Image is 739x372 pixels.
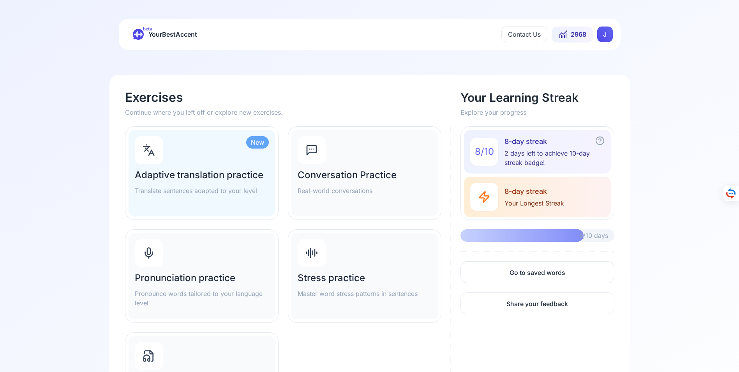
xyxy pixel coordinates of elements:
p: Master word stress patterns in sentences [298,289,432,298]
a: Go to saved words [460,261,614,283]
div: J [597,27,613,42]
h2: Pronunciation practice [135,272,269,284]
span: YourBestAccent [148,29,197,40]
span: 8/10 days [579,231,608,240]
p: Continue where you left off or explore new exercises. [125,108,452,117]
h2: Conversation Practice [298,169,432,181]
h2: Stress practice [298,272,432,284]
span: 8-day streak [504,136,604,147]
h2: Adaptive translation practice [135,169,269,181]
span: beta [143,26,152,32]
button: 2968 [552,27,593,42]
div: New [246,136,269,149]
span: 2968 [571,30,586,39]
a: Conversation PracticeReal-world conversations [288,126,441,220]
a: betaYourBestAccent [127,29,203,40]
span: 8 / 10 [475,145,494,158]
p: Translate sentences adapted to your level [135,186,269,195]
p: Real-world conversations [298,186,432,195]
button: Contact Us [501,27,547,42]
span: 8-day streak [504,186,564,197]
button: JJ [597,27,613,42]
a: Stress practiceMaster word stress patterns in sentences [288,229,441,323]
h1: Exercises [125,90,452,105]
a: NewAdaptive translation practiceTranslate sentences adapted to your level [125,126,279,220]
p: Explore your progress [460,108,614,117]
p: Pronounce words tailored to your language level [135,289,269,308]
span: 2 days left to achieve 10-day streak badge! [504,149,604,167]
a: Share your feedback [460,292,614,314]
span: Your Longest Streak [504,198,564,208]
a: Pronunciation practicePronounce words tailored to your language level [125,229,279,323]
h2: Your Learning Streak [460,90,614,105]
